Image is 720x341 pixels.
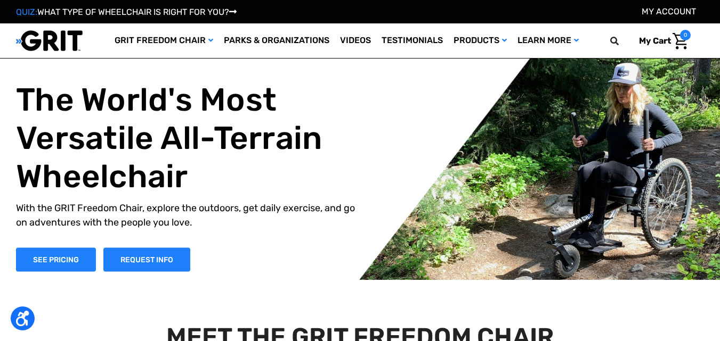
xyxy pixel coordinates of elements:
a: Testimonials [376,23,448,58]
a: Products [448,23,512,58]
a: Parks & Organizations [219,23,335,58]
img: Cart [673,33,688,49]
iframe: Tidio Chat [665,272,715,322]
p: With the GRIT Freedom Chair, explore the outdoors, get daily exercise, and go on adventures with ... [16,201,368,229]
a: Learn More [512,23,584,58]
span: 0 [680,30,691,40]
a: Account [642,6,696,16]
h1: The World's Most Versatile All-Terrain Wheelchair [16,80,368,195]
a: Slide number 1, Request Information [103,247,190,271]
input: Search [615,30,631,52]
span: QUIZ: [16,7,37,17]
a: Videos [335,23,376,58]
a: GRIT Freedom Chair [109,23,219,58]
img: GRIT All-Terrain Wheelchair and Mobility Equipment [16,30,83,52]
a: Cart with 0 items [631,30,691,52]
span: My Cart [639,36,671,46]
a: Shop Now [16,247,96,271]
a: QUIZ:WHAT TYPE OF WHEELCHAIR IS RIGHT FOR YOU? [16,7,237,17]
